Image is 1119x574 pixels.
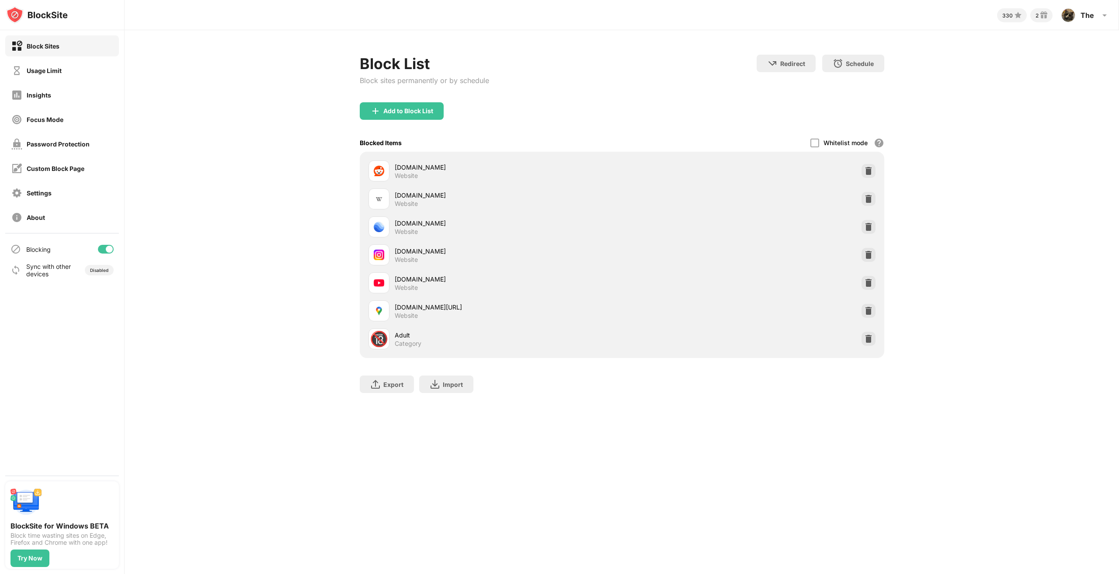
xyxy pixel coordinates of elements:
[374,250,384,260] img: favicons
[395,163,622,172] div: [DOMAIN_NAME]
[395,256,418,264] div: Website
[374,222,384,232] img: favicons
[374,166,384,176] img: favicons
[27,42,59,50] div: Block Sites
[10,522,114,530] div: BlockSite for Windows BETA
[11,139,22,150] img: password-protection-off.svg
[26,246,51,253] div: Blocking
[10,532,114,546] div: Block time wasting sites on Edge, Firefox and Chrome with one app!
[395,247,622,256] div: [DOMAIN_NAME]
[383,381,403,388] div: Export
[27,116,63,123] div: Focus Mode
[11,65,22,76] img: time-usage-off.svg
[1061,8,1075,22] img: AAcHTtdXrRH4uvgr0b_1LL2jaxkUaIr-hMUh8TJl7IIu1vjOzow=s96-c
[395,172,418,180] div: Website
[383,108,433,115] div: Add to Block List
[374,306,384,316] img: favicons
[27,165,84,172] div: Custom Block Page
[10,265,21,275] img: sync-icon.svg
[27,67,62,74] div: Usage Limit
[360,55,489,73] div: Block List
[27,189,52,197] div: Settings
[395,303,622,312] div: [DOMAIN_NAME][URL]
[370,330,388,348] div: 🔞
[11,114,22,125] img: focus-off.svg
[824,139,868,146] div: Whitelist mode
[11,188,22,198] img: settings-off.svg
[27,140,90,148] div: Password Protection
[443,381,463,388] div: Import
[1081,11,1094,20] div: The
[17,555,42,562] div: Try Now
[395,330,622,340] div: Adult
[395,275,622,284] div: [DOMAIN_NAME]
[846,60,874,67] div: Schedule
[10,487,42,518] img: push-desktop.svg
[395,191,622,200] div: [DOMAIN_NAME]
[374,194,384,204] img: favicons
[1002,12,1013,19] div: 330
[10,244,21,254] img: blocking-icon.svg
[6,6,68,24] img: logo-blocksite.svg
[11,212,22,223] img: about-off.svg
[395,200,418,208] div: Website
[360,76,489,85] div: Block sites permanently or by schedule
[27,214,45,221] div: About
[27,91,51,99] div: Insights
[26,263,71,278] div: Sync with other devices
[395,284,418,292] div: Website
[780,60,805,67] div: Redirect
[360,139,402,146] div: Blocked Items
[1039,10,1049,21] img: reward-small.svg
[1013,10,1023,21] img: points-small.svg
[11,163,22,174] img: customize-block-page-off.svg
[395,312,418,320] div: Website
[395,340,421,348] div: Category
[374,278,384,288] img: favicons
[11,90,22,101] img: insights-off.svg
[395,228,418,236] div: Website
[11,41,22,52] img: block-on.svg
[1036,12,1039,19] div: 2
[90,268,108,273] div: Disabled
[395,219,622,228] div: [DOMAIN_NAME]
